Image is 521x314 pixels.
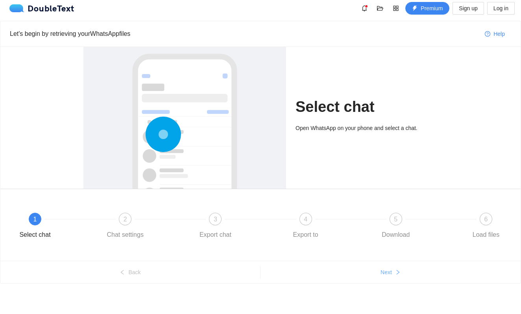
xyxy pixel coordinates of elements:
[421,4,443,13] span: Premium
[10,29,479,39] div: Let's begin by retrieving your WhatsApp files
[493,30,505,38] span: Help
[479,28,511,40] button: question-circleHelp
[12,213,102,241] div: 1Select chat
[296,124,438,132] div: Open WhatsApp on your phone and select a chat.
[9,4,28,12] img: logo
[9,4,74,12] a: logoDoubleText
[484,216,488,223] span: 6
[260,266,521,279] button: Nextright
[358,2,371,15] button: bell
[107,229,144,241] div: Chat settings
[463,213,509,241] div: 6Load files
[293,229,318,241] div: Export to
[373,213,463,241] div: 5Download
[390,2,402,15] button: appstore
[0,266,260,279] button: leftBack
[214,216,217,223] span: 3
[102,213,192,241] div: 2Chat settings
[405,2,449,15] button: thunderboltPremium
[192,213,283,241] div: 3Export chat
[395,269,401,276] span: right
[19,229,50,241] div: Select chat
[453,2,484,15] button: Sign up
[374,2,386,15] button: folder-open
[374,5,386,11] span: folder-open
[358,5,370,11] span: bell
[296,98,438,116] h1: Select chat
[304,216,307,223] span: 4
[493,4,508,13] span: Log in
[200,229,231,241] div: Export chat
[9,4,74,12] div: DoubleText
[412,6,418,12] span: thunderbolt
[390,5,402,11] span: appstore
[487,2,515,15] button: Log in
[381,268,392,277] span: Next
[33,216,37,223] span: 1
[283,213,373,241] div: 4Export to
[394,216,397,223] span: 5
[459,4,477,13] span: Sign up
[124,216,127,223] span: 2
[382,229,410,241] div: Download
[473,229,500,241] div: Load files
[485,31,490,37] span: question-circle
